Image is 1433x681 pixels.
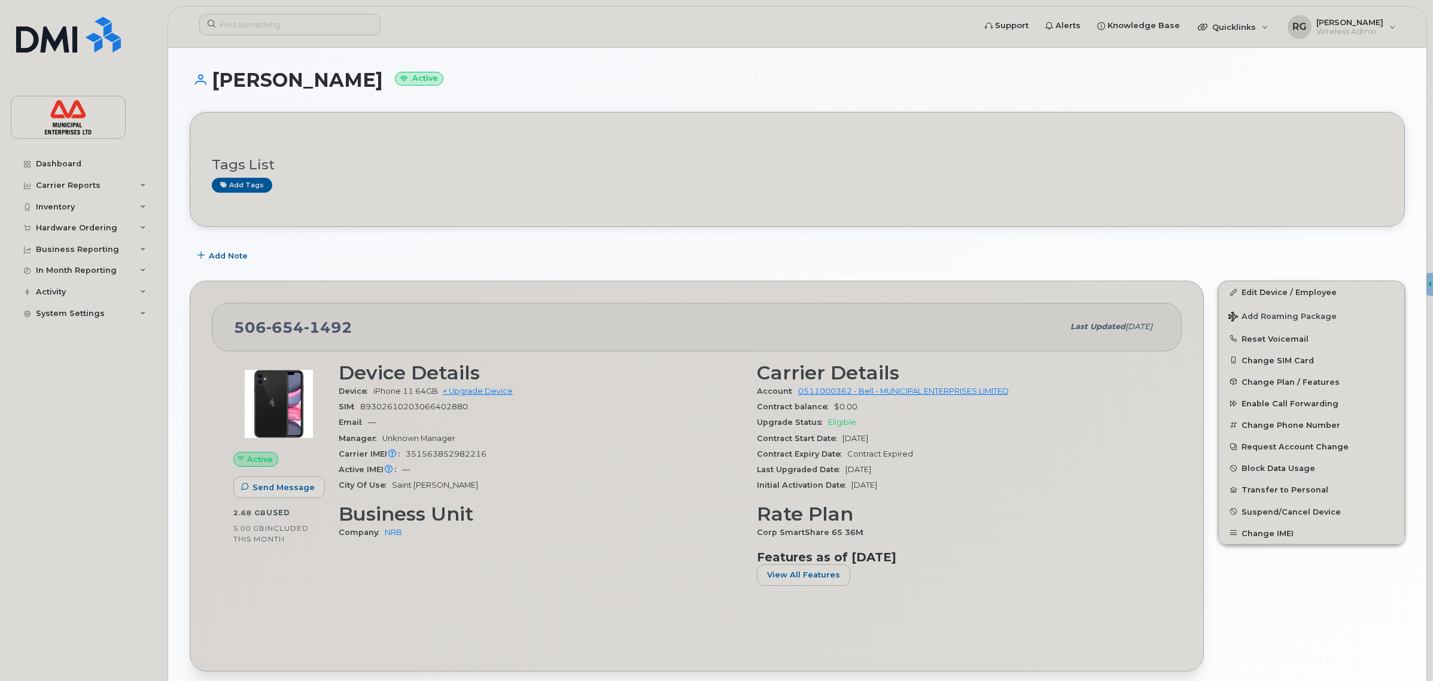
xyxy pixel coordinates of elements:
span: Company [339,528,385,537]
img: iPhone_11.jpg [243,368,315,440]
button: Add Roaming Package [1219,303,1404,328]
span: 5.00 GB [233,524,265,533]
span: 1492 [304,318,352,336]
button: View All Features [757,564,850,586]
button: Enable Call Forwarding [1219,393,1404,414]
span: [DATE] [842,434,868,443]
small: Active [395,72,443,86]
span: Manager [339,434,382,443]
span: Contract Expiry Date [757,449,847,458]
a: Add tags [212,178,272,193]
span: 89302610203066402880 [360,402,468,411]
span: Send Message [252,482,315,493]
span: Eligible [828,418,856,427]
button: Add Note [190,245,258,266]
button: Request Account Change [1219,436,1404,457]
span: [DATE] [1125,322,1152,331]
span: Device [339,387,373,396]
span: Email [339,418,368,427]
button: Transfer to Personal [1219,479,1404,500]
span: View All Features [767,569,840,580]
h3: Rate Plan [757,503,1161,525]
span: — [402,465,410,474]
h3: Carrier Details [757,362,1161,384]
button: Block Data Usage [1219,457,1404,479]
span: Account [757,387,798,396]
span: 506 [234,318,352,336]
span: Upgrade Status [757,418,828,427]
span: — [368,418,376,427]
span: iPhone 11 64GB [373,387,438,396]
span: used [266,508,290,517]
span: Contract balance [757,402,834,411]
span: Enable Call Forwarding [1242,399,1338,408]
span: Last Upgraded Date [757,465,845,474]
span: Add Note [209,250,248,262]
span: Suspend/Cancel Device [1242,507,1341,516]
h1: [PERSON_NAME] [190,69,1405,90]
h3: Tags List [212,157,1383,172]
span: Add Roaming Package [1228,312,1337,323]
span: [DATE] [851,481,877,490]
span: Unknown Manager [382,434,455,443]
button: Send Message [233,476,325,498]
button: Reset Voicemail [1219,328,1404,349]
span: Last updated [1070,322,1125,331]
span: Contract Start Date [757,434,842,443]
span: Active [247,454,273,465]
button: Suspend/Cancel Device [1219,501,1404,522]
button: Change SIM Card [1219,349,1404,371]
span: 654 [266,318,304,336]
span: Initial Activation Date [757,481,851,490]
button: Change Phone Number [1219,414,1404,436]
span: Contract Expired [847,449,913,458]
span: City Of Use [339,481,392,490]
span: Change Plan / Features [1242,377,1340,386]
h3: Business Unit [339,503,743,525]
h3: Features as of [DATE] [757,550,1161,564]
button: Change IMEI [1219,522,1404,544]
span: Corp SmartShare 65 36M [757,528,869,537]
h3: Device Details [339,362,743,384]
span: Saint [PERSON_NAME] [392,481,478,490]
button: Change Plan / Features [1219,371,1404,393]
a: 0511000362 - Bell - MUNICIPAL ENTERPRISES LIMITED [798,387,1009,396]
a: NRB [385,528,402,537]
span: 351563852982216 [406,449,486,458]
a: + Upgrade Device [443,387,513,396]
span: $0.00 [834,402,857,411]
span: [DATE] [845,465,871,474]
span: Active IMEI [339,465,402,474]
span: SIM [339,402,360,411]
a: Edit Device / Employee [1219,281,1404,303]
span: 2.68 GB [233,509,266,517]
span: Carrier IMEI [339,449,406,458]
span: included this month [233,524,309,543]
